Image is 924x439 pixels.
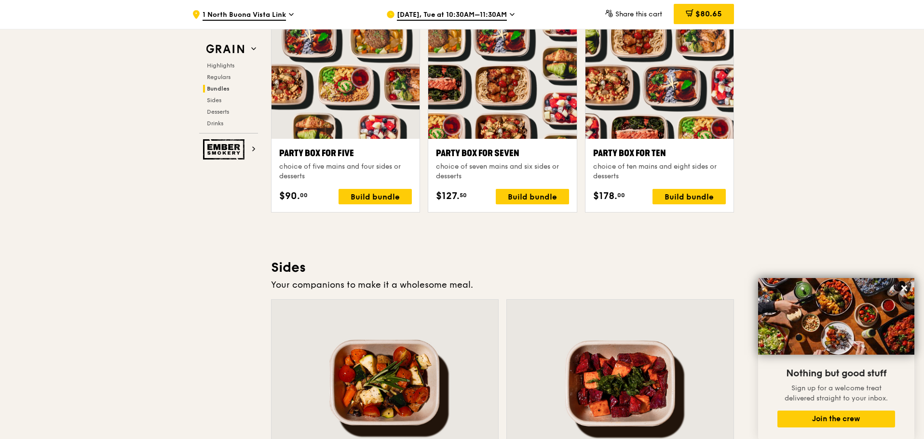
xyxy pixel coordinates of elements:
[397,10,507,21] span: [DATE], Tue at 10:30AM–11:30AM
[207,108,229,115] span: Desserts
[279,162,412,181] div: choice of five mains and four sides or desserts
[615,10,662,18] span: Share this cart
[617,191,625,199] span: 00
[785,384,888,402] span: Sign up for a welcome treat delivered straight to your inbox.
[496,189,569,204] div: Build bundle
[758,278,914,355] img: DSC07876-Edit02-Large.jpeg
[436,146,569,160] div: Party Box for Seven
[271,259,734,276] h3: Sides
[460,191,467,199] span: 50
[279,189,300,203] span: $90.
[436,162,569,181] div: choice of seven mains and six sides or desserts
[279,146,412,160] div: Party Box for Five
[786,368,886,379] span: Nothing but good stuff
[593,189,617,203] span: $178.
[207,85,230,92] span: Bundles
[652,189,726,204] div: Build bundle
[207,62,234,69] span: Highlights
[300,191,308,199] span: 00
[897,280,912,296] button: Close
[207,120,223,127] span: Drinks
[777,411,895,427] button: Join the crew
[203,139,247,160] img: Ember Smokery web logo
[695,9,722,18] span: $80.65
[203,10,286,21] span: 1 North Buona Vista Link
[203,40,247,58] img: Grain web logo
[207,74,231,80] span: Regulars
[339,189,412,204] div: Build bundle
[593,146,726,160] div: Party Box for Ten
[271,278,734,292] div: Your companions to make it a wholesome meal.
[207,97,221,104] span: Sides
[436,189,460,203] span: $127.
[593,162,726,181] div: choice of ten mains and eight sides or desserts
